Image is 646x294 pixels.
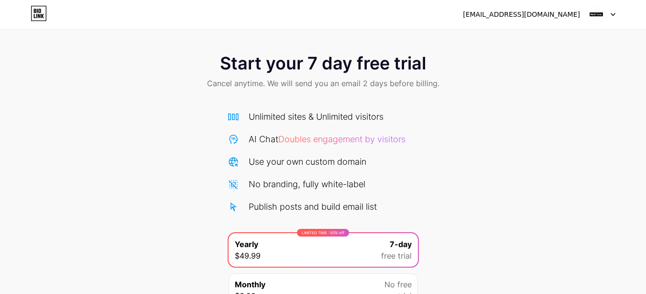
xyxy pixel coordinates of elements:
[390,238,412,250] span: 7-day
[381,250,412,261] span: free trial
[249,110,383,123] div: Unlimited sites & Unlimited visitors
[384,279,412,290] span: No free
[297,229,349,237] div: LIMITED TIME : 50% off
[249,155,366,168] div: Use your own custom domain
[249,133,405,146] div: AI Chat
[587,5,605,23] img: equilibriumconsult
[463,10,580,20] div: [EMAIL_ADDRESS][DOMAIN_NAME]
[235,238,258,250] span: Yearly
[249,178,365,191] div: No branding, fully white-label
[220,54,426,73] span: Start your 7 day free trial
[207,78,439,89] span: Cancel anytime. We will send you an email 2 days before billing.
[235,279,265,290] span: Monthly
[278,134,405,144] span: Doubles engagement by visitors
[235,250,261,261] span: $49.99
[249,200,377,213] div: Publish posts and build email list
